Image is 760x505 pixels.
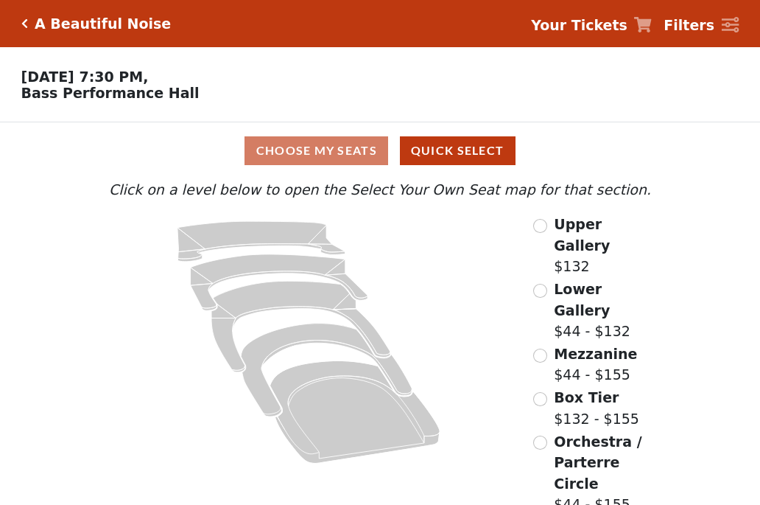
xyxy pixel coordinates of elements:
[554,279,655,342] label: $44 - $132
[554,387,639,429] label: $132 - $155
[554,214,655,277] label: $132
[554,344,637,386] label: $44 - $155
[554,346,637,362] span: Mezzanine
[664,15,739,36] a: Filters
[177,221,345,262] path: Upper Gallery - Seats Available: 152
[664,17,714,33] strong: Filters
[554,433,641,492] span: Orchestra / Parterre Circle
[531,17,627,33] strong: Your Tickets
[21,18,28,29] a: Click here to go back to filters
[554,281,610,318] span: Lower Gallery
[270,361,440,464] path: Orchestra / Parterre Circle - Seats Available: 28
[554,389,619,405] span: Box Tier
[531,15,652,36] a: Your Tickets
[35,15,171,32] h5: A Beautiful Noise
[191,254,368,310] path: Lower Gallery - Seats Available: 115
[400,136,516,165] button: Quick Select
[105,179,655,201] p: Click on a level below to open the Select Your Own Seat map for that section.
[554,216,610,254] span: Upper Gallery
